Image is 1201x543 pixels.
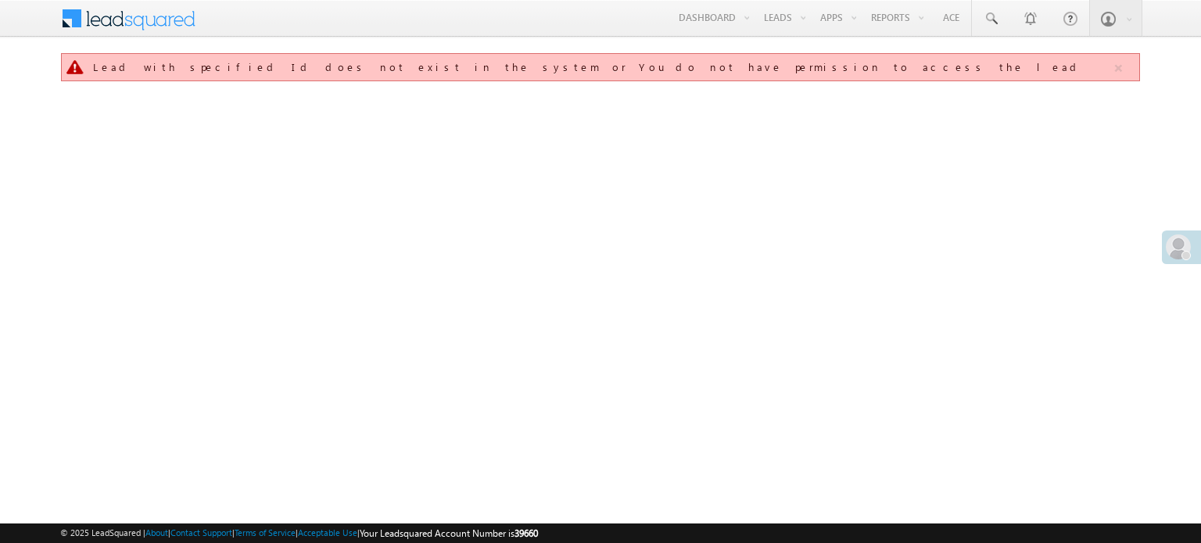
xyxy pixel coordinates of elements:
span: Your Leadsquared Account Number is [360,527,538,539]
span: © 2025 LeadSquared | | | | | [60,526,538,541]
a: Contact Support [170,527,232,538]
a: Acceptable Use [298,527,357,538]
a: About [145,527,168,538]
div: Lead with specified Id does not exist in the system or You do not have permission to access the lead [93,60,1112,74]
span: 39660 [514,527,538,539]
a: Terms of Service [235,527,296,538]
